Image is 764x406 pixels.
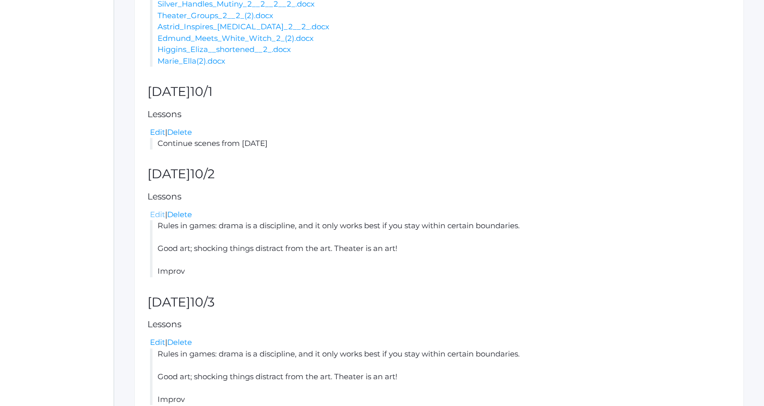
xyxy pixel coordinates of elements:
a: Delete [167,337,192,347]
div: | [150,127,731,138]
h2: [DATE] [147,85,731,99]
a: Theater_Groups_2__2_(2).docx [158,11,273,20]
div: | [150,337,731,348]
a: Astrid_Inspires_[MEDICAL_DATA]_2__2_.docx [158,22,329,31]
span: 10/3 [190,294,215,310]
li: Rules in games: drama is a discipline, and it only works best if you stay within certain boundari... [150,220,731,277]
a: Higgins_Eliza__shortened__2_.docx [158,44,291,54]
h5: Lessons [147,320,731,329]
a: Edit [150,337,165,347]
a: Marie_Ella(2).docx [158,56,225,66]
a: Edit [150,127,165,137]
li: Continue scenes from [DATE] [150,138,731,149]
a: Delete [167,127,192,137]
span: 10/2 [190,166,215,181]
li: Rules in games: drama is a discipline, and it only works best if you stay within certain boundari... [150,348,731,405]
div: | [150,209,731,221]
a: Delete [167,210,192,219]
a: Edit [150,210,165,219]
h5: Lessons [147,192,731,201]
h2: [DATE] [147,295,731,310]
h2: [DATE] [147,167,731,181]
a: Edmund_Meets_White_Witch_2_(2).docx [158,33,314,43]
h5: Lessons [147,110,731,119]
span: 10/1 [190,84,213,99]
